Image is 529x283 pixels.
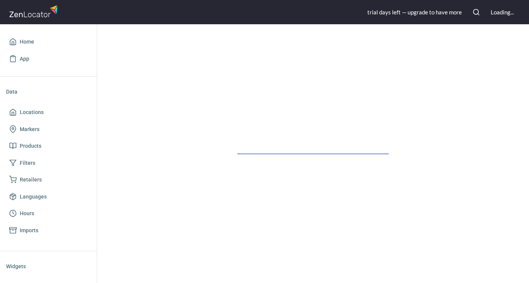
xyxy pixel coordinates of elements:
span: App [20,54,29,64]
span: Products [20,141,41,151]
span: Markers [20,125,39,134]
a: App [6,50,91,67]
span: Retailers [20,175,42,184]
a: Filters [6,155,91,172]
a: Locations [6,104,91,121]
li: Widgets [6,257,91,275]
li: Data [6,83,91,101]
a: Products [6,138,91,155]
a: Retailers [6,171,91,188]
span: Locations [20,108,44,117]
a: Home [6,33,91,50]
a: Languages [6,188,91,205]
span: Filters [20,158,35,168]
span: Imports [20,226,38,235]
a: Markers [6,121,91,138]
a: Hours [6,205,91,222]
div: Loading... [491,8,514,16]
div: trial day s left — upgrade to have more [367,8,462,16]
span: Home [20,37,34,47]
img: zenlocator [9,3,60,19]
a: Imports [6,222,91,239]
span: Hours [20,209,34,218]
span: Languages [20,192,47,202]
button: Search [468,4,485,20]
